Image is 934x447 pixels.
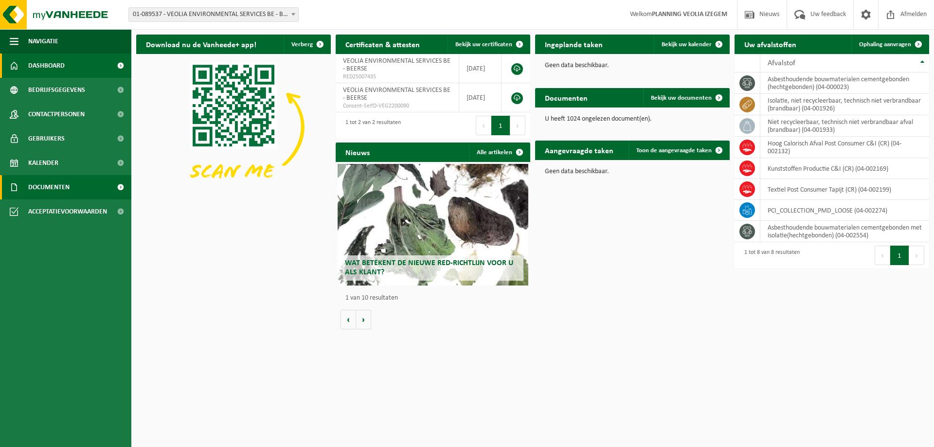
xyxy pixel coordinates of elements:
button: 1 [890,246,909,265]
td: Kunststoffen Productie C&I (CR) (04-002169) [760,158,929,179]
h2: Aangevraagde taken [535,141,623,160]
span: Bekijk uw documenten [651,95,712,101]
td: PCI_COLLECTION_PMD_LOOSE (04-002274) [760,200,929,221]
span: 01-089537 - VEOLIA ENVIRONMENTAL SERVICES BE - BEERSE [128,7,299,22]
div: 1 tot 8 van 8 resultaten [739,245,800,266]
span: RED25007435 [343,73,451,81]
span: Afvalstof [768,59,795,67]
span: VEOLIA ENVIRONMENTAL SERVICES BE - BEERSE [343,87,450,102]
td: [DATE] [459,54,502,83]
a: Bekijk uw documenten [643,88,729,107]
span: Acceptatievoorwaarden [28,199,107,224]
span: Ophaling aanvragen [859,41,911,48]
td: niet recycleerbaar, technisch niet verbrandbaar afval (brandbaar) (04-001933) [760,115,929,137]
span: Bekijk uw certificaten [455,41,512,48]
h2: Ingeplande taken [535,35,612,54]
td: Textiel Post Consumer Tapijt (CR) (04-002199) [760,179,929,200]
span: Consent-SelfD-VEG2200090 [343,102,451,110]
strong: PLANNING VEOLIA IZEGEM [652,11,727,18]
td: asbesthoudende bouwmaterialen cementgebonden (hechtgebonden) (04-000023) [760,72,929,94]
p: Geen data beschikbaar. [545,168,720,175]
a: Toon de aangevraagde taken [629,141,729,160]
span: Toon de aangevraagde taken [636,147,712,154]
h2: Uw afvalstoffen [735,35,806,54]
td: Hoog Calorisch Afval Post Consumer C&I (CR) (04-002132) [760,137,929,158]
button: Previous [476,116,491,135]
a: Wat betekent de nieuwe RED-richtlijn voor u als klant? [338,164,528,286]
a: Alle artikelen [469,143,529,162]
button: Next [909,246,924,265]
h2: Certificaten & attesten [336,35,430,54]
td: isolatie, niet recycleerbaar, technisch niet verbrandbaar (brandbaar) (04-001926) [760,94,929,115]
button: Vorige [341,310,356,329]
a: Bekijk uw certificaten [448,35,529,54]
span: Kalender [28,151,58,175]
p: 1 van 10 resultaten [345,295,525,302]
p: Geen data beschikbaar. [545,62,720,69]
span: Navigatie [28,29,58,54]
a: Ophaling aanvragen [851,35,928,54]
a: Bekijk uw kalender [654,35,729,54]
span: Dashboard [28,54,65,78]
span: Gebruikers [28,126,65,151]
span: Documenten [28,175,70,199]
div: 1 tot 2 van 2 resultaten [341,115,401,136]
span: Verberg [291,41,313,48]
button: Previous [875,246,890,265]
h2: Download nu de Vanheede+ app! [136,35,266,54]
p: U heeft 1024 ongelezen document(en). [545,116,720,123]
button: Volgende [356,310,371,329]
span: Bekijk uw kalender [662,41,712,48]
button: Next [510,116,525,135]
button: Verberg [284,35,330,54]
h2: Nieuws [336,143,379,161]
span: VEOLIA ENVIRONMENTAL SERVICES BE - BEERSE [343,57,450,72]
span: 01-089537 - VEOLIA ENVIRONMENTAL SERVICES BE - BEERSE [129,8,298,21]
button: 1 [491,116,510,135]
td: asbesthoudende bouwmaterialen cementgebonden met isolatie(hechtgebonden) (04-002554) [760,221,929,242]
span: Contactpersonen [28,102,85,126]
img: Download de VHEPlus App [136,54,331,200]
td: [DATE] [459,83,502,112]
span: Wat betekent de nieuwe RED-richtlijn voor u als klant? [345,259,513,276]
span: Bedrijfsgegevens [28,78,85,102]
h2: Documenten [535,88,597,107]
